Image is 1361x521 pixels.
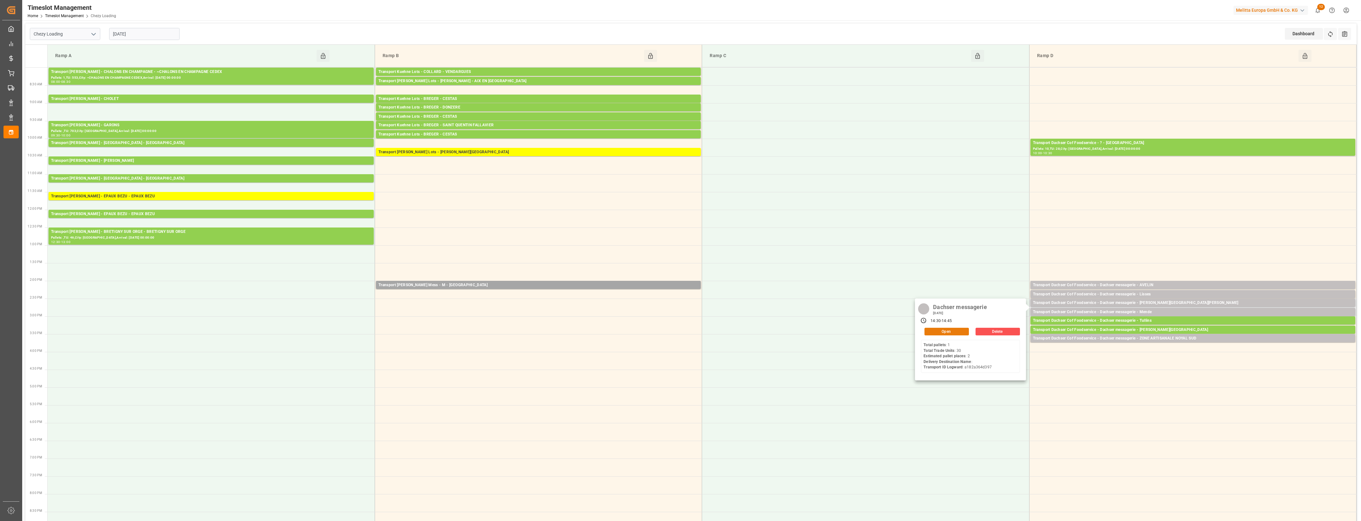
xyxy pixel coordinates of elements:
[30,473,42,477] span: 7:30 PM
[51,235,371,241] div: Pallets: ,TU: 46,City: [GEOGRAPHIC_DATA],Arrival: [DATE] 00:00:00
[1311,3,1325,17] button: show 12 new notifications
[378,104,698,111] div: Transport Kuehne Lots - BREGER - DONZERE
[51,175,371,182] div: Transport [PERSON_NAME] - [GEOGRAPHIC_DATA] - [GEOGRAPHIC_DATA]
[1285,28,1323,40] div: Dashboard
[1033,300,1353,306] div: Transport Dachser Cof Foodservice - Dachser messagerie - [PERSON_NAME][GEOGRAPHIC_DATA][PERSON_NAME]
[60,80,61,83] div: -
[1033,315,1353,321] div: Pallets: 2,TU: 10,City: [GEOGRAPHIC_DATA],Arrival: [DATE] 00:00:00
[1317,4,1325,10] span: 12
[109,28,180,40] input: DD-MM-YYYY
[378,138,698,143] div: Pallets: ,TU: 64,City: CESTAS,Arrival: [DATE] 00:00:00
[1033,333,1353,339] div: Pallets: 1,TU: 39,City: [PERSON_NAME][GEOGRAPHIC_DATA],Arrival: [DATE] 00:00:00
[924,342,991,370] div: : 1 : 30 : 2 : : a182a364d397
[1325,3,1339,17] button: Help Center
[30,491,42,495] span: 8:00 PM
[30,456,42,459] span: 7:00 PM
[1042,152,1043,155] div: -
[1033,282,1353,288] div: Transport Dachser Cof Foodservice - Dachser messagerie - AVELIN
[51,200,371,205] div: Pallets: 24,TU: 565,City: EPAUX BEZU,Arrival: [DATE] 00:00:00
[378,111,698,116] div: Pallets: 3,TU: 56,City: DONZERE,Arrival: [DATE] 00:00:00
[28,189,42,193] span: 11:30 AM
[51,75,371,81] div: Pallets: 1,TU: 553,City: ~CHALONS EN CHAMPAGNE CEDEX,Arrival: [DATE] 00:00:00
[1043,152,1052,155] div: 10:30
[30,82,42,86] span: 8:30 AM
[51,241,60,243] div: 12:30
[1033,146,1353,152] div: Pallets: 10,TU: 28,City: [GEOGRAPHIC_DATA],Arrival: [DATE] 00:00:00
[51,211,371,217] div: Transport [PERSON_NAME] - EPAUX BEZU - EPAUX BEZU
[941,318,942,324] div: -
[1033,309,1353,315] div: Transport Dachser Cof Foodservice - Dachser messagerie - Mende
[30,420,42,424] span: 6:00 PM
[51,134,60,137] div: 09:30
[924,354,965,358] b: Estimated pallet places
[1233,4,1311,16] button: Melitta Europa GmbH & Co. KG
[45,14,84,18] a: Timeslot Management
[51,158,371,164] div: Transport [PERSON_NAME] - [PERSON_NAME]
[1033,324,1353,329] div: Pallets: 1,TU: 20,City: Tullins,Arrival: [DATE] 00:00:00
[1033,342,1353,347] div: Pallets: 1,TU: 68,City: ZONE ARTISANALE NOYAL SUD,Arrival: [DATE] 00:00:00
[30,260,42,264] span: 1:30 PM
[30,509,42,512] span: 8:30 PM
[976,328,1020,335] button: Delete
[378,155,698,161] div: Pallets: 4,TU: 56,City: [PERSON_NAME][GEOGRAPHIC_DATA],Arrival: [DATE] 00:00:00
[30,278,42,281] span: 2:00 PM
[931,311,989,315] div: [DATE]
[51,182,371,187] div: Pallets: ,TU: 159,City: [GEOGRAPHIC_DATA],Arrival: [DATE] 00:00:00
[28,171,42,175] span: 11:00 AM
[1033,298,1353,303] div: Pallets: 2,TU: ,City: Lisses,Arrival: [DATE] 00:00:00
[378,129,698,134] div: Pallets: 4,TU: 56,City: [GEOGRAPHIC_DATA][PERSON_NAME],Arrival: [DATE] 00:00:00
[51,102,371,108] div: Pallets: ,TU: 62,City: CHOLET,Arrival: [DATE] 00:00:00
[378,114,698,120] div: Transport Kuehne Lots - BREGER - CESTAS
[378,282,698,288] div: Transport [PERSON_NAME] Mess - M - [GEOGRAPHIC_DATA]
[1033,140,1353,146] div: Transport Dachser Cof Foodservice - ? - [GEOGRAPHIC_DATA]
[30,438,42,441] span: 6:30 PM
[51,129,371,134] div: Pallets: ,TU: 703,City: [GEOGRAPHIC_DATA],Arrival: [DATE] 00:00:00
[924,328,969,335] button: Open
[61,80,70,83] div: 08:30
[1033,152,1042,155] div: 10:00
[378,84,698,90] div: Pallets: ,TU: 77,City: [GEOGRAPHIC_DATA],Arrival: [DATE] 00:00:00
[51,69,371,75] div: Transport [PERSON_NAME] - CHALONS EN CHAMPAGNE - ~CHALONS EN CHAMPAGNE CEDEX
[53,50,317,62] div: Ramp A
[924,348,954,353] b: Total Trade Units
[378,69,698,75] div: Transport Kuehne Lots - COLLARD - VENDARGUES
[28,14,38,18] a: Home
[51,146,371,152] div: Pallets: ,TU: 414,City: [GEOGRAPHIC_DATA],Arrival: [DATE] 00:00:00
[28,136,42,139] span: 10:00 AM
[378,96,698,102] div: Transport Kuehne Lots - BREGER - CESTAS
[1033,335,1353,342] div: Transport Dachser Cof Foodservice - Dachser messagerie - ZONE ARTISANALE NOYAL SUD
[378,78,698,84] div: Transport [PERSON_NAME] Lots - [PERSON_NAME] - AIX EN [GEOGRAPHIC_DATA]
[28,3,116,12] div: Timeslot Management
[380,50,644,62] div: Ramp B
[51,96,371,102] div: Transport [PERSON_NAME] - CHOLET
[30,402,42,406] span: 5:30 PM
[378,288,698,294] div: Pallets: ,TU: 10,City: [GEOGRAPHIC_DATA],Arrival: [DATE] 00:00:00
[378,149,698,155] div: Transport [PERSON_NAME] Lots - [PERSON_NAME][GEOGRAPHIC_DATA]
[924,359,971,364] b: Delivery Destination Name
[30,28,100,40] input: Type to search/select
[1035,50,1299,62] div: Ramp D
[60,134,61,137] div: -
[51,217,371,223] div: Pallets: 23,TU: 1176,City: EPAUX BEZU,Arrival: [DATE] 00:00:00
[30,118,42,122] span: 9:30 AM
[30,385,42,388] span: 5:00 PM
[30,313,42,317] span: 3:00 PM
[30,100,42,104] span: 9:00 AM
[378,75,698,81] div: Pallets: 11,TU: 264,City: [GEOGRAPHIC_DATA],Arrival: [DATE] 00:00:00
[942,318,952,324] div: 14:45
[1233,6,1308,15] div: Melitta Europa GmbH & Co. KG
[51,140,371,146] div: Transport [PERSON_NAME] - [GEOGRAPHIC_DATA] - [GEOGRAPHIC_DATA]
[28,154,42,157] span: 10:30 AM
[51,229,371,235] div: Transport [PERSON_NAME] - BRETIGNY SUR ORGE - BRETIGNY SUR ORGE
[30,242,42,246] span: 1:00 PM
[1033,291,1353,298] div: Transport Dachser Cof Foodservice - Dachser messagerie - Lisses
[924,343,946,347] b: Total pallets
[61,134,70,137] div: 10:00
[30,296,42,299] span: 2:30 PM
[30,367,42,370] span: 4:30 PM
[51,80,60,83] div: 08:00
[378,102,698,108] div: Pallets: ,TU: 10,City: CESTAS,Arrival: [DATE] 00:00:00
[1033,306,1353,312] div: Pallets: 1,TU: 30,City: [GEOGRAPHIC_DATA][PERSON_NAME],Arrival: [DATE] 00:00:00
[60,241,61,243] div: -
[1033,318,1353,324] div: Transport Dachser Cof Foodservice - Dachser messagerie - Tullins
